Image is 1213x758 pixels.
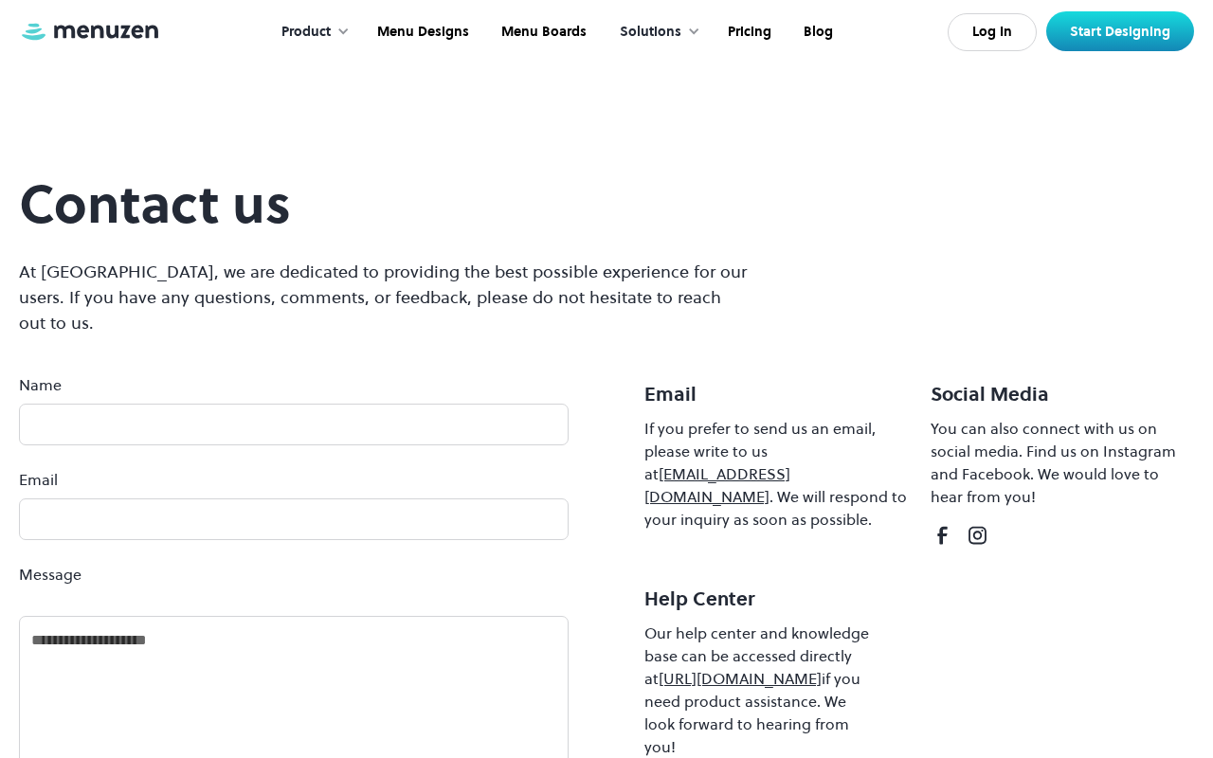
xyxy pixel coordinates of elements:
[644,586,908,612] h4: Help Center
[710,3,786,62] a: Pricing
[19,468,569,491] label: Email
[644,622,872,758] div: Our help center and knowledge base can be accessed directly at if you need product assistance. We...
[644,463,790,507] a: [EMAIL_ADDRESS][DOMAIN_NAME]
[931,381,1194,407] h4: Social Media
[601,3,710,62] div: Solutions
[19,259,747,335] p: At [GEOGRAPHIC_DATA], we are dedicated to providing the best possible experience for our users. I...
[359,3,483,62] a: Menu Designs
[1046,11,1194,51] a: Start Designing
[659,668,822,689] a: [URL][DOMAIN_NAME]
[620,22,681,43] div: Solutions
[19,563,569,586] label: Message
[483,3,601,62] a: Menu Boards
[19,172,747,236] h2: Contact us
[281,22,331,43] div: Product
[948,13,1037,51] a: Log In
[931,417,1194,508] div: You can also connect with us on social media. Find us on Instagram and Facebook. We would love to...
[263,3,359,62] div: Product
[786,3,847,62] a: Blog
[644,417,908,531] div: If you prefer to send us an email, please write to us at . We will respond to your inquiry as soo...
[644,381,908,407] h4: Email
[19,373,569,396] label: Name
